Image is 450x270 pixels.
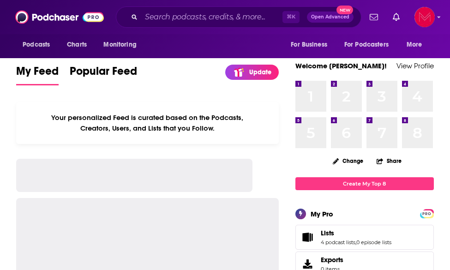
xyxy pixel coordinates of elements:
button: open menu [284,36,339,54]
a: Charts [61,36,92,54]
button: open menu [97,36,148,54]
div: Search podcasts, credits, & more... [116,6,361,28]
a: Create My Top 8 [295,177,434,190]
span: More [407,38,422,51]
span: , [355,239,356,246]
span: Lists [295,225,434,250]
p: Update [249,68,271,76]
span: Logged in as Pamelamcclure [414,7,435,27]
a: Welcome [PERSON_NAME]! [295,61,387,70]
button: Change [327,155,369,167]
button: open menu [16,36,62,54]
a: 4 podcast lists [321,239,355,246]
button: Share [376,152,402,170]
span: Charts [67,38,87,51]
div: My Pro [311,210,333,218]
span: ⌘ K [282,11,300,23]
a: 0 episode lists [356,239,391,246]
img: Podchaser - Follow, Share and Rate Podcasts [15,8,104,26]
span: Exports [321,256,343,264]
a: Show notifications dropdown [389,9,403,25]
span: Open Advanced [311,15,349,19]
span: Monitoring [103,38,136,51]
span: Lists [321,229,334,237]
button: Show profile menu [414,7,435,27]
span: Podcasts [23,38,50,51]
a: Show notifications dropdown [366,9,382,25]
span: For Podcasters [344,38,389,51]
span: For Business [291,38,327,51]
button: open menu [338,36,402,54]
input: Search podcasts, credits, & more... [141,10,282,24]
a: Lists [299,231,317,244]
button: Open AdvancedNew [307,12,354,23]
img: User Profile [414,7,435,27]
a: Update [225,65,279,80]
a: Popular Feed [70,64,137,85]
button: open menu [400,36,434,54]
a: PRO [421,210,432,216]
a: View Profile [396,61,434,70]
span: Popular Feed [70,64,137,84]
div: Your personalized Feed is curated based on the Podcasts, Creators, Users, and Lists that you Follow. [16,102,278,144]
span: PRO [421,210,432,217]
a: My Feed [16,64,59,85]
a: Lists [321,229,391,237]
span: My Feed [16,64,59,84]
span: New [336,6,353,14]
